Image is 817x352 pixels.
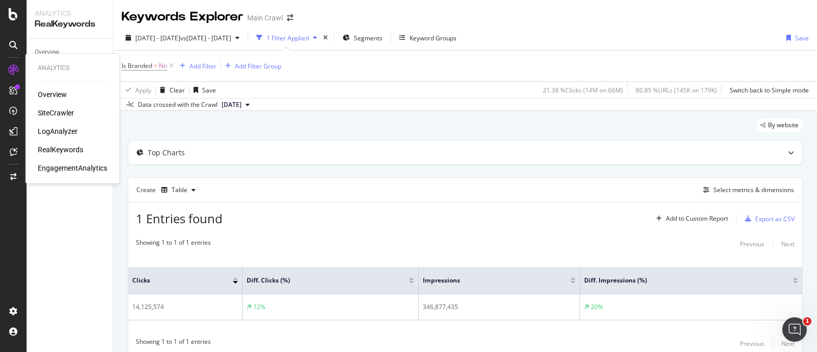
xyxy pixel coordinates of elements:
[652,210,728,227] button: Add to Custom Report
[247,276,394,285] span: Diff. Clicks (%)
[755,215,795,223] div: Export as CSV
[157,182,200,198] button: Table
[35,18,105,30] div: RealKeywords
[221,60,281,72] button: Add Filter Group
[189,82,216,98] button: Save
[172,187,187,193] div: Table
[122,82,151,98] button: Apply
[136,182,200,198] div: Create
[795,34,809,42] div: Save
[148,148,185,158] div: Top Charts
[423,302,575,312] div: 346,877,435
[122,30,244,46] button: [DATE] - [DATE]vs[DATE] - [DATE]
[713,185,794,194] div: Select metrics & dimensions
[138,100,218,109] div: Data crossed with the Crawl
[135,34,180,42] span: [DATE] - [DATE]
[35,47,106,58] a: Overview
[38,108,74,118] a: SiteCrawler
[756,118,803,132] div: legacy label
[132,302,238,312] div: 14,125,574
[543,86,623,95] div: 21.38 % Clicks ( 14M on 66M )
[666,216,728,222] div: Add to Custom Report
[202,86,216,95] div: Save
[395,30,461,46] button: Keyword Groups
[252,30,321,46] button: 1 Filter Applied
[235,62,281,71] div: Add Filter Group
[176,60,217,72] button: Add Filter
[781,240,795,248] div: Next
[740,337,764,349] button: Previous
[189,62,217,71] div: Add Filter
[154,61,157,70] span: =
[803,317,811,325] span: 1
[38,89,67,100] a: Overview
[782,30,809,46] button: Save
[122,8,243,26] div: Keywords Explorer
[591,302,603,312] div: 20%
[782,317,807,342] iframe: Intercom live chat
[730,86,809,95] div: Switch back to Simple mode
[781,339,795,348] div: Next
[132,276,218,285] span: Clicks
[781,238,795,250] button: Next
[781,337,795,349] button: Next
[423,276,555,285] span: Impressions
[726,82,809,98] button: Switch back to Simple mode
[267,34,309,42] div: 1 Filter Applied
[740,240,764,248] div: Previous
[218,99,254,111] button: [DATE]
[170,86,185,95] div: Clear
[410,34,456,42] div: Keyword Groups
[38,64,107,73] div: Analytics
[136,337,211,349] div: Showing 1 to 1 of 1 entries
[136,210,223,227] span: 1 Entries found
[38,126,78,136] a: LogAnalyzer
[35,8,105,18] div: Analytics
[321,33,330,43] div: times
[699,184,794,196] button: Select metrics & dimensions
[247,13,283,23] div: Main Crawl
[122,61,152,70] span: Is Branded
[253,302,266,312] div: 12%
[740,339,764,348] div: Previous
[38,145,83,155] a: RealKeywords
[159,59,167,73] span: No
[636,86,717,95] div: 80.85 % URLs ( 145K on 179K )
[222,100,242,109] span: 2025 Aug. 14th
[156,82,185,98] button: Clear
[35,47,59,58] div: Overview
[136,238,211,250] div: Showing 1 to 1 of 1 entries
[354,34,382,42] span: Segments
[38,163,107,173] a: EngagementAnalytics
[768,122,799,128] span: By website
[180,34,231,42] span: vs [DATE] - [DATE]
[287,14,293,21] div: arrow-right-arrow-left
[740,238,764,250] button: Previous
[339,30,387,46] button: Segments
[135,86,151,95] div: Apply
[584,276,778,285] span: Diff. Impressions (%)
[741,210,795,227] button: Export as CSV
